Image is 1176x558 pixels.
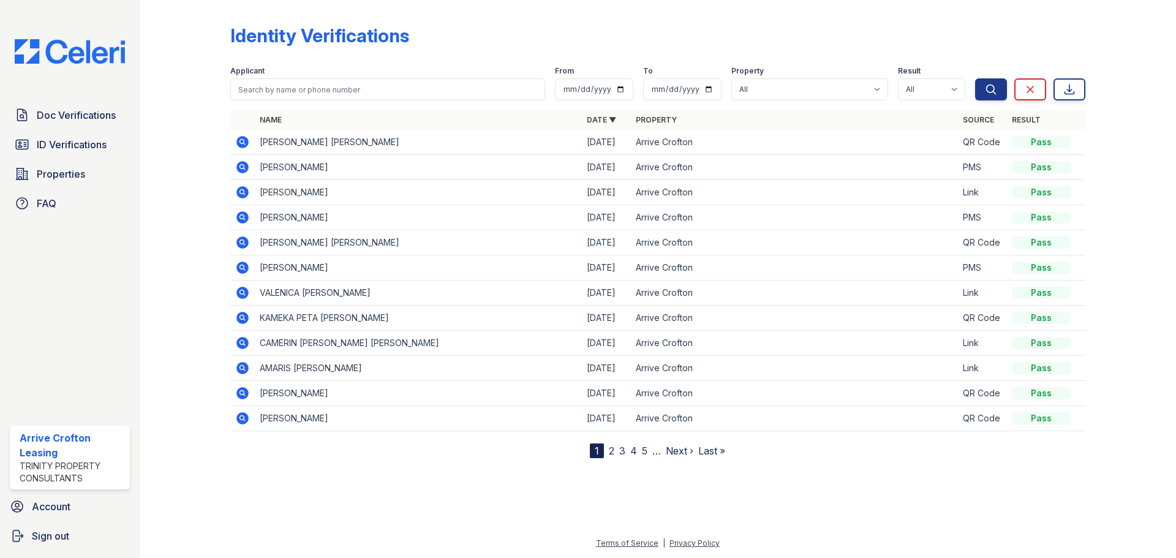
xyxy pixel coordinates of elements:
[958,406,1007,431] td: QR Code
[255,306,582,331] td: KAMEKA PETA [PERSON_NAME]
[663,538,665,548] div: |
[631,406,958,431] td: Arrive Crofton
[1012,412,1071,424] div: Pass
[10,103,130,127] a: Doc Verifications
[582,255,631,281] td: [DATE]
[255,130,582,155] td: [PERSON_NAME] [PERSON_NAME]
[255,281,582,306] td: VALENICA [PERSON_NAME]
[10,191,130,216] a: FAQ
[958,381,1007,406] td: QR Code
[10,162,130,186] a: Properties
[631,331,958,356] td: Arrive Crofton
[630,445,637,457] a: 4
[958,306,1007,331] td: QR Code
[631,130,958,155] td: Arrive Crofton
[37,137,107,152] span: ID Verifications
[582,130,631,155] td: [DATE]
[643,66,653,76] label: To
[958,180,1007,205] td: Link
[582,281,631,306] td: [DATE]
[958,281,1007,306] td: Link
[582,155,631,180] td: [DATE]
[631,180,958,205] td: Arrive Crofton
[582,381,631,406] td: [DATE]
[1012,115,1041,124] a: Result
[963,115,994,124] a: Source
[582,356,631,381] td: [DATE]
[255,180,582,205] td: [PERSON_NAME]
[642,445,647,457] a: 5
[37,196,56,211] span: FAQ
[260,115,282,124] a: Name
[230,25,409,47] div: Identity Verifications
[1012,362,1071,374] div: Pass
[230,66,265,76] label: Applicant
[731,66,764,76] label: Property
[958,205,1007,230] td: PMS
[555,66,574,76] label: From
[582,205,631,230] td: [DATE]
[652,443,661,458] span: …
[590,443,604,458] div: 1
[958,155,1007,180] td: PMS
[37,167,85,181] span: Properties
[631,381,958,406] td: Arrive Crofton
[958,356,1007,381] td: Link
[255,356,582,381] td: AMARIS [PERSON_NAME]
[20,460,125,484] div: Trinity Property Consultants
[631,230,958,255] td: Arrive Crofton
[698,445,725,457] a: Last »
[631,255,958,281] td: Arrive Crofton
[255,331,582,356] td: CAMERIN [PERSON_NAME] [PERSON_NAME]
[255,406,582,431] td: [PERSON_NAME]
[669,538,720,548] a: Privacy Policy
[1012,287,1071,299] div: Pass
[1012,337,1071,349] div: Pass
[619,445,625,457] a: 3
[636,115,677,124] a: Property
[255,155,582,180] td: [PERSON_NAME]
[1012,236,1071,249] div: Pass
[1012,262,1071,274] div: Pass
[37,108,116,123] span: Doc Verifications
[582,406,631,431] td: [DATE]
[958,331,1007,356] td: Link
[631,155,958,180] td: Arrive Crofton
[255,381,582,406] td: [PERSON_NAME]
[255,255,582,281] td: [PERSON_NAME]
[582,331,631,356] td: [DATE]
[255,205,582,230] td: [PERSON_NAME]
[958,230,1007,255] td: QR Code
[582,230,631,255] td: [DATE]
[958,255,1007,281] td: PMS
[631,281,958,306] td: Arrive Crofton
[1125,509,1164,546] iframe: chat widget
[898,66,921,76] label: Result
[666,445,693,457] a: Next ›
[5,524,135,548] a: Sign out
[1012,312,1071,324] div: Pass
[609,445,614,457] a: 2
[1012,387,1071,399] div: Pass
[1012,161,1071,173] div: Pass
[582,180,631,205] td: [DATE]
[631,205,958,230] td: Arrive Crofton
[596,538,658,548] a: Terms of Service
[5,494,135,519] a: Account
[582,306,631,331] td: [DATE]
[1012,136,1071,148] div: Pass
[230,78,545,100] input: Search by name or phone number
[958,130,1007,155] td: QR Code
[20,431,125,460] div: Arrive Crofton Leasing
[587,115,616,124] a: Date ▼
[631,306,958,331] td: Arrive Crofton
[32,529,69,543] span: Sign out
[10,132,130,157] a: ID Verifications
[255,230,582,255] td: [PERSON_NAME] [PERSON_NAME]
[1012,211,1071,224] div: Pass
[32,499,70,514] span: Account
[1012,186,1071,198] div: Pass
[5,39,135,64] img: CE_Logo_Blue-a8612792a0a2168367f1c8372b55b34899dd931a85d93a1a3d3e32e68fde9ad4.png
[631,356,958,381] td: Arrive Crofton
